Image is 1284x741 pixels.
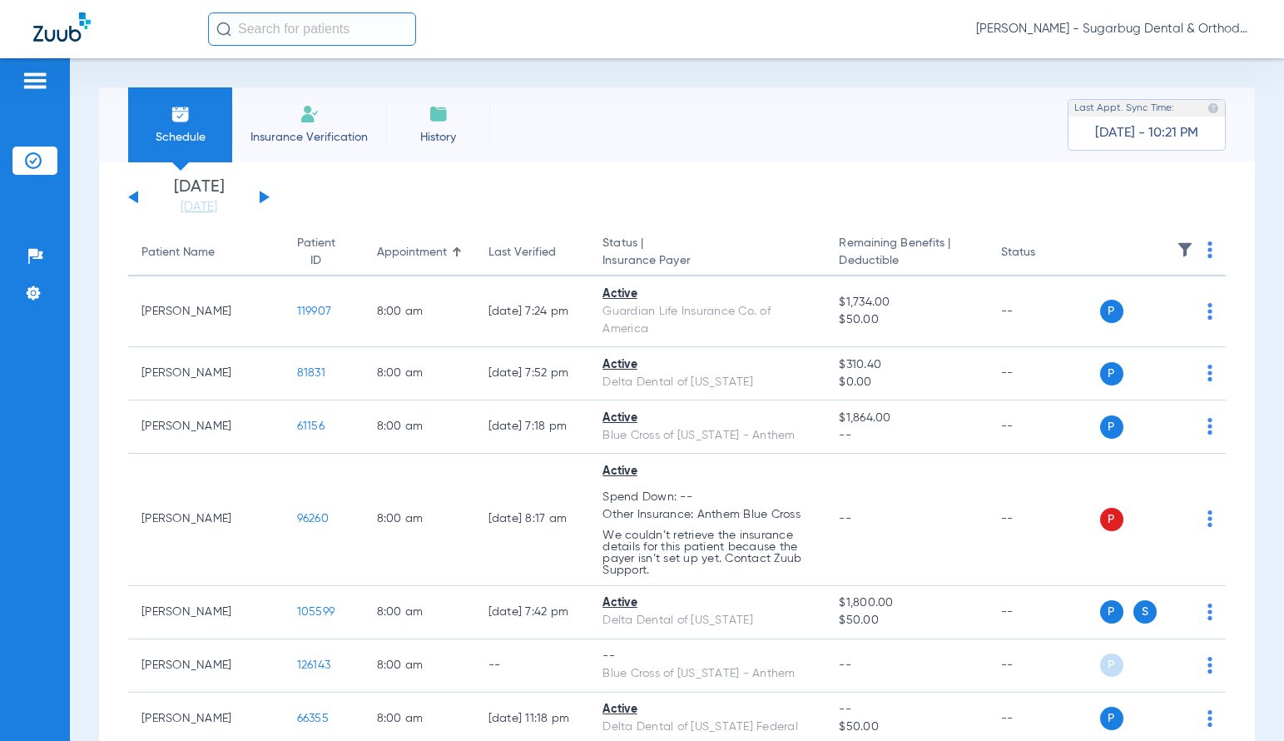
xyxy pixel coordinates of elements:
[364,586,475,639] td: 8:00 AM
[602,286,812,303] div: Active
[839,356,974,374] span: $310.40
[128,276,284,347] td: [PERSON_NAME]
[364,400,475,454] td: 8:00 AM
[429,104,449,124] img: History
[988,400,1100,454] td: --
[297,513,329,525] span: 96260
[149,179,249,216] li: [DATE]
[839,427,974,445] span: --
[1100,508,1123,531] span: P
[589,230,825,276] th: Status |
[128,347,284,400] td: [PERSON_NAME]
[839,594,974,612] span: $1,800.00
[364,639,475,693] td: 8:00 AM
[602,719,812,736] div: Delta Dental of [US_STATE] Federal
[602,427,812,445] div: Blue Cross of [US_STATE] - Anthem
[988,639,1100,693] td: --
[1177,241,1193,258] img: filter.svg
[300,104,320,124] img: Manual Insurance Verification
[208,12,416,46] input: Search for patients
[1095,125,1198,142] span: [DATE] - 10:21 PM
[171,104,191,124] img: Schedule
[297,659,331,671] span: 126143
[988,230,1100,276] th: Status
[602,463,812,480] div: Active
[1074,100,1174,117] span: Last Appt. Sync Time:
[1100,415,1123,439] span: P
[988,586,1100,639] td: --
[602,530,812,576] p: We couldn’t retrieve the insurance details for this patient because the payer isn’t set up yet. C...
[1207,510,1212,527] img: group-dot-blue.svg
[297,306,332,317] span: 119907
[839,612,974,629] span: $50.00
[602,648,812,665] div: --
[602,489,812,506] span: Spend Down: --
[297,235,335,270] div: Patient ID
[475,454,590,586] td: [DATE] 8:17 AM
[488,244,577,261] div: Last Verified
[297,713,329,724] span: 66355
[976,21,1251,37] span: [PERSON_NAME] - Sugarbug Dental & Orthodontics
[1207,303,1212,320] img: group-dot-blue.svg
[1201,661,1284,741] iframe: Chat Widget
[988,347,1100,400] td: --
[1207,241,1212,258] img: group-dot-blue.svg
[364,347,475,400] td: 8:00 AM
[602,410,812,427] div: Active
[839,513,851,525] span: --
[1100,707,1123,730] span: P
[297,420,325,432] span: 61156
[377,244,447,261] div: Appointment
[1100,362,1123,385] span: P
[839,311,974,329] span: $50.00
[988,454,1100,586] td: --
[825,230,987,276] th: Remaining Benefits |
[128,400,284,454] td: [PERSON_NAME]
[141,244,215,261] div: Patient Name
[988,276,1100,347] td: --
[364,276,475,347] td: 8:00 AM
[33,12,91,42] img: Zuub Logo
[149,199,249,216] a: [DATE]
[839,719,974,736] span: $50.00
[602,665,812,683] div: Blue Cross of [US_STATE] - Anthem
[488,244,556,261] div: Last Verified
[602,612,812,629] div: Delta Dental of [US_STATE]
[1207,418,1212,435] img: group-dot-blue.svg
[22,71,48,91] img: hamburger-icon
[602,594,812,612] div: Active
[128,454,284,586] td: [PERSON_NAME]
[602,252,812,270] span: Insurance Payer
[602,506,812,524] span: Other Insurance: Anthem Blue Cross
[128,639,284,693] td: [PERSON_NAME]
[399,129,478,146] span: History
[839,659,851,671] span: --
[364,454,475,586] td: 8:00 AM
[1207,604,1212,620] img: group-dot-blue.svg
[216,22,231,37] img: Search Icon
[839,410,974,427] span: $1,864.00
[602,303,812,338] div: Guardian Life Insurance Co. of America
[839,374,974,391] span: $0.00
[128,586,284,639] td: [PERSON_NAME]
[839,701,974,719] span: --
[1100,654,1123,677] span: P
[1100,600,1123,624] span: P
[297,235,350,270] div: Patient ID
[141,129,220,146] span: Schedule
[245,129,374,146] span: Insurance Verification
[1100,300,1123,323] span: P
[1207,365,1212,381] img: group-dot-blue.svg
[377,244,462,261] div: Appointment
[141,244,270,261] div: Patient Name
[602,356,812,374] div: Active
[475,276,590,347] td: [DATE] 7:24 PM
[475,639,590,693] td: --
[475,586,590,639] td: [DATE] 7:42 PM
[839,252,974,270] span: Deductible
[1207,102,1219,114] img: last sync help info
[602,374,812,391] div: Delta Dental of [US_STATE]
[297,367,325,379] span: 81831
[475,400,590,454] td: [DATE] 7:18 PM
